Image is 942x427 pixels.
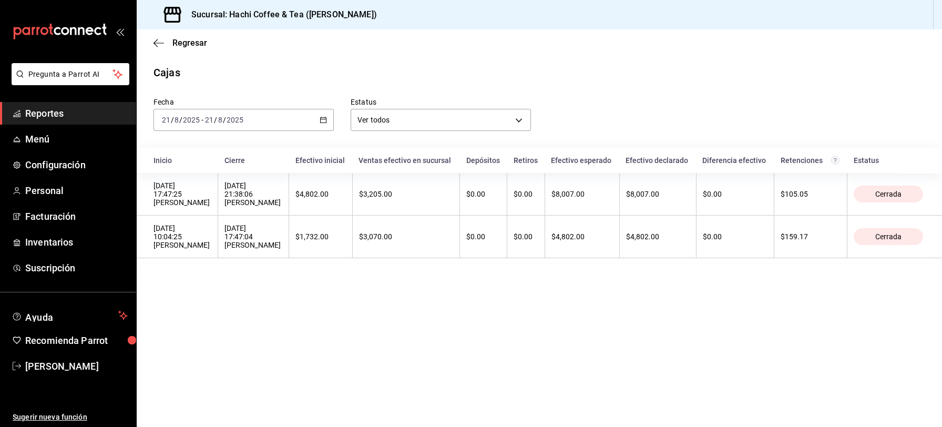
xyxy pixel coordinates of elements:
span: / [214,116,217,124]
div: Depósitos [466,156,501,165]
div: $3,205.00 [359,190,453,198]
span: Cerrada [871,190,906,198]
div: [DATE] 17:47:04 [PERSON_NAME] [224,224,282,249]
span: Suscripción [25,261,128,275]
div: Cierre [224,156,283,165]
div: Diferencia efectivo [702,156,767,165]
div: $159.17 [781,232,841,241]
div: [DATE] 10:04:25 [PERSON_NAME] [153,224,211,249]
span: Sugerir nueva función [13,412,128,423]
div: Cajas [153,65,180,80]
input: ---- [226,116,244,124]
span: Ayuda [25,309,114,322]
a: Pregunta a Parrot AI [7,76,129,87]
div: Retiros [514,156,539,165]
span: / [179,116,182,124]
label: Estatus [351,98,531,106]
div: Ver todos [351,109,531,131]
div: $0.00 [466,190,500,198]
span: [PERSON_NAME] [25,359,128,373]
div: $0.00 [703,190,767,198]
div: $0.00 [703,232,767,241]
div: Ventas efectivo en sucursal [359,156,453,165]
span: Facturación [25,209,128,223]
input: ---- [182,116,200,124]
span: / [171,116,174,124]
div: $3,070.00 [359,232,453,241]
div: $4,802.00 [551,232,613,241]
input: -- [218,116,223,124]
div: [DATE] 21:38:06 [PERSON_NAME] [224,181,282,207]
button: open_drawer_menu [116,27,124,36]
div: Efectivo inicial [295,156,346,165]
span: Pregunta a Parrot AI [28,69,113,80]
span: Recomienda Parrot [25,333,128,348]
span: Menú [25,132,128,146]
span: Personal [25,184,128,198]
span: Configuración [25,158,128,172]
input: -- [204,116,214,124]
div: $1,732.00 [295,232,346,241]
h3: Sucursal: Hachi Coffee & Tea ([PERSON_NAME]) [183,8,377,21]
div: $4,802.00 [626,232,690,241]
div: $8,007.00 [626,190,690,198]
div: Inicio [153,156,212,165]
div: Retenciones [781,156,841,165]
span: / [223,116,226,124]
div: Efectivo esperado [551,156,613,165]
span: Inventarios [25,235,128,249]
span: Reportes [25,106,128,120]
button: Regresar [153,38,207,48]
div: $0.00 [514,190,538,198]
div: Efectivo declarado [626,156,690,165]
input: -- [174,116,179,124]
div: $8,007.00 [551,190,613,198]
div: [DATE] 17:47:25 [PERSON_NAME] [153,181,211,207]
span: Cerrada [871,232,906,241]
div: $4,802.00 [295,190,346,198]
span: - [201,116,203,124]
span: Regresar [172,38,207,48]
svg: Total de retenciones de propinas registradas [831,156,839,165]
div: $105.05 [781,190,841,198]
div: Estatus [854,156,925,165]
label: Fecha [153,98,334,106]
div: $0.00 [466,232,500,241]
input: -- [161,116,171,124]
div: $0.00 [514,232,538,241]
button: Pregunta a Parrot AI [12,63,129,85]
